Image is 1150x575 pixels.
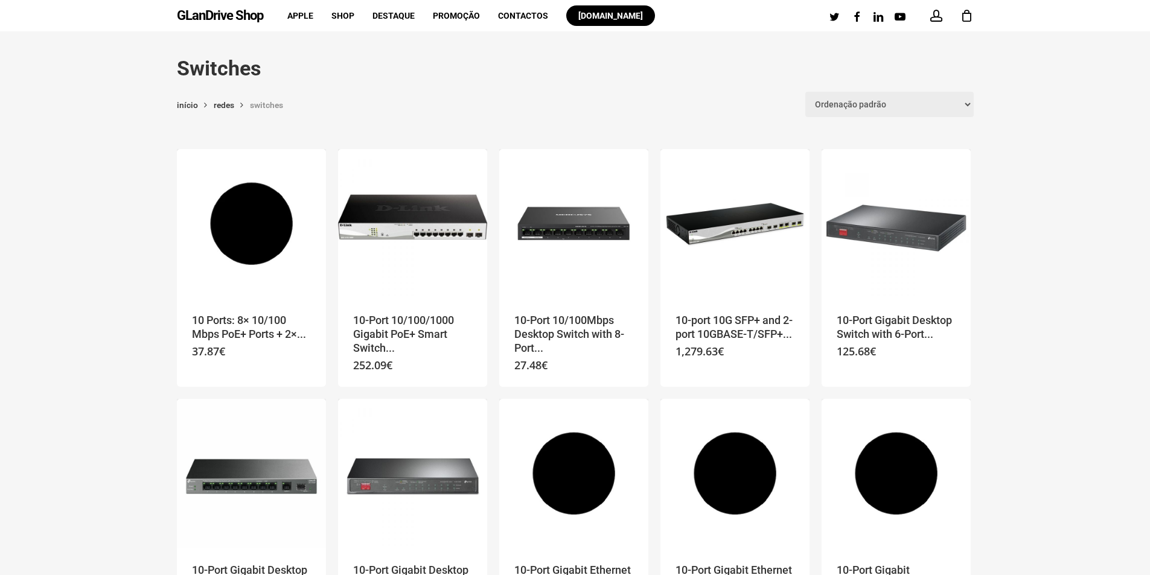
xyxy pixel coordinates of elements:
bdi: 1,279.63 [676,344,724,358]
a: 10 Ports: 8× 10/100 Mbps PoE+ Ports + 2×... [192,313,311,342]
a: 10-Port Gigabit Ethernet Long Range PoE++ Surveillance Switches, -8 x 10/100/1000 Mbps 2 x SFP 10... [660,399,810,548]
bdi: 37.87 [192,344,225,358]
span: € [870,344,876,358]
span: Shop [331,11,354,21]
a: 10-Port 10/100Mbps Desktop Switch with 8-Port PoE+ [499,149,648,298]
a: Redes [214,100,234,110]
img: Placeholder [177,399,326,548]
span: € [541,358,548,372]
span: Apple [287,11,313,21]
bdi: 27.48 [514,358,548,372]
a: Promoção [433,11,480,20]
a: Shop [331,11,354,20]
img: Placeholder [499,149,648,298]
a: 10-port 10G SFP+ and 2-port 10GBASE-T/SFP+... [676,313,794,342]
h1: Switches [177,56,974,81]
a: 10-Port 10/100/1000 Gigabit PoE+ Smart Switch + 2 SFP Ports. (130W) (RACK 19'') [338,149,487,298]
a: 10-Port Gigabit Desktop Switch with 6-Port PoE+ and 2-Port PoE++ [822,149,971,298]
a: 10-Port Gigabit Desktop Switch with 8-Port PoE+ [177,399,326,548]
span: € [386,358,392,372]
span: € [718,344,724,358]
img: Placeholder [338,149,487,298]
select: Ordem da loja [805,92,974,117]
a: 10-Port Gigabit Ethernet Long Range PoE+ Surveillance Switches. 8 x 10/100/1000 Mbps 2 x SFP 1000... [499,399,648,548]
a: 10-Port Gigabit Desktop Switch with 8-Port PoE+ [338,399,487,548]
span: Destaque [372,11,415,21]
img: Placeholder [177,149,326,298]
img: Placeholder [499,399,648,548]
span: Promoção [433,11,480,21]
span: Switches [250,100,283,110]
a: 10-Port Gigabit Industrial PoE+ Unmanaged Switch with 2 x 2.5G SFP+ Ports [822,399,971,548]
bdi: 125.68 [837,344,876,358]
img: Placeholder [822,149,971,298]
a: Apple [287,11,313,20]
a: 10 Ports: 8× 10/100 Mbps PoE+ Ports + 2× Gigabit non-PoE Ports [177,149,326,298]
a: GLanDrive Shop [177,9,263,22]
img: Placeholder [338,399,487,548]
img: Placeholder [822,399,971,548]
a: 10-Port 10/100Mbps Desktop Switch with 8-Port... [514,313,633,356]
span: € [219,344,225,358]
a: Destaque [372,11,415,20]
a: Cart [960,9,974,22]
img: Placeholder [660,149,810,298]
span: [DOMAIN_NAME] [578,11,643,21]
a: 10-Port 10/100/1000 Gigabit PoE+ Smart Switch... [353,313,472,356]
a: [DOMAIN_NAME] [566,11,655,20]
img: Placeholder [660,399,810,548]
a: 10-port 10G SFP+ and 2-port 10GBASE-T/SFP+ combo 10G Multi-Gigabit Smart Managed Switch (RACK 19'') [660,149,810,298]
span: Contactos [498,11,548,21]
a: Contactos [498,11,548,20]
a: 10-Port Gigabit Desktop Switch with 6-Port... [837,313,956,342]
a: Início [177,100,198,110]
bdi: 252.09 [353,358,392,372]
